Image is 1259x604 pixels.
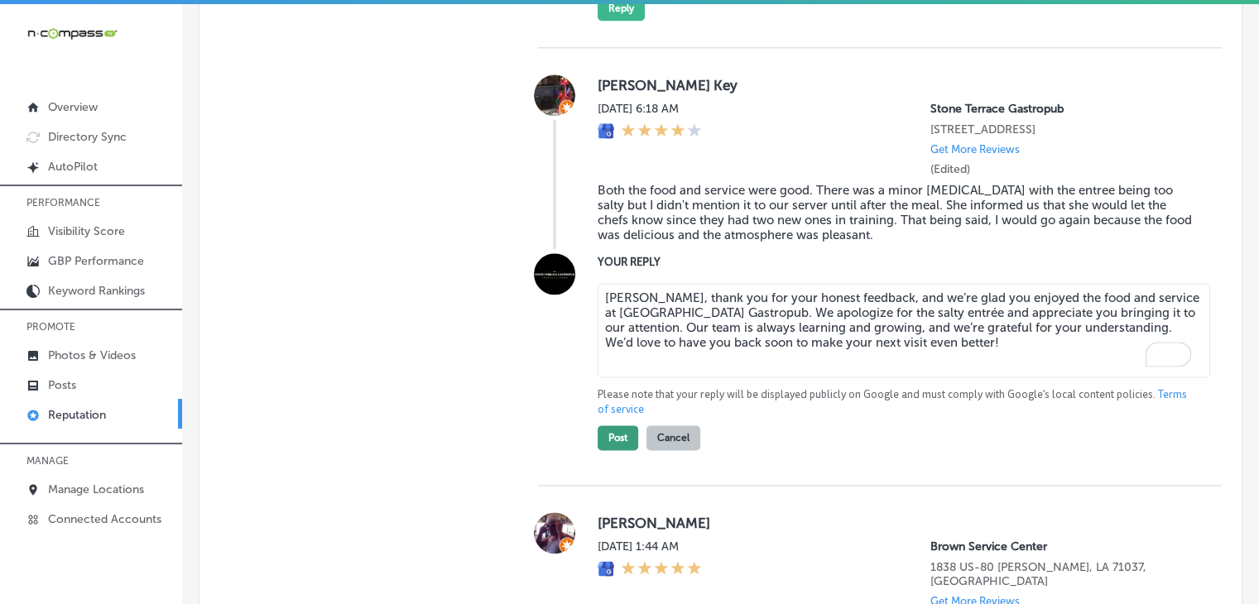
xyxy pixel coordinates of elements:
div: 5 Stars [621,560,702,578]
blockquote: Both the food and service were good. There was a minor [MEDICAL_DATA] with the entree being too s... [598,183,1195,242]
p: Connected Accounts [48,512,161,526]
img: website_grey.svg [26,43,40,56]
p: Keyword Rankings [48,284,145,298]
div: Domain Overview [63,98,148,108]
img: Image [534,253,575,295]
label: [PERSON_NAME] [598,515,1195,531]
p: Please note that your reply will be displayed publicly on Google and must comply with Google's lo... [598,387,1195,417]
p: GBP Performance [48,254,144,268]
p: Directory Sync [48,130,127,144]
p: Brown Service Center [930,539,1195,554]
p: Reputation [48,408,106,422]
p: Manage Locations [48,482,144,496]
p: AutoPilot [48,160,98,174]
p: Overview [48,100,98,114]
label: (Edited) [930,162,970,176]
p: 20626 Stone Oak Pkwy Unit 103 [930,122,1195,137]
button: Post [598,425,638,450]
p: Visibility Score [48,224,125,238]
img: tab_keywords_by_traffic_grey.svg [165,96,178,109]
div: Domain: [DOMAIN_NAME] [43,43,182,56]
p: Stone Terrace Gastropub [930,102,1195,116]
p: Get More Reviews [930,143,1020,156]
label: [DATE] 1:44 AM [598,539,702,554]
p: 1838 US-80 [930,560,1195,588]
textarea: To enrich screen reader interactions, please activate Accessibility in Grammarly extension settings [598,283,1210,377]
label: YOUR REPLY [598,256,1195,268]
img: 660ab0bf-5cc7-4cb8-ba1c-48b5ae0f18e60NCTV_CLogo_TV_Black_-500x88.png [26,26,118,41]
button: Cancel [646,425,700,450]
p: Photos & Videos [48,348,136,362]
div: 4 Stars [621,122,702,141]
img: logo_orange.svg [26,26,40,40]
label: [PERSON_NAME] Key [598,77,1195,93]
label: [DATE] 6:18 AM [598,102,702,116]
div: v 4.0.25 [46,26,81,40]
div: Keywords by Traffic [183,98,279,108]
a: Terms of service [598,387,1187,417]
p: Posts [48,378,76,392]
img: tab_domain_overview_orange.svg [45,96,58,109]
